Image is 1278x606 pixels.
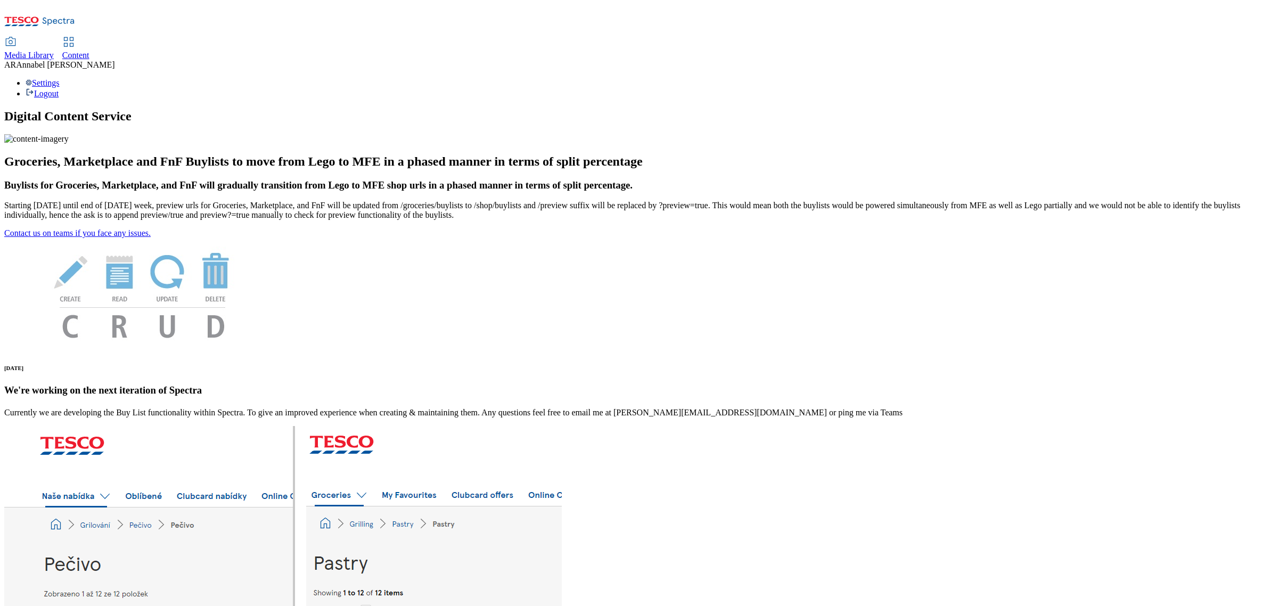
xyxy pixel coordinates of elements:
[4,60,16,69] span: AR
[4,38,54,60] a: Media Library
[4,238,281,349] img: News Image
[4,51,54,60] span: Media Library
[4,134,69,144] img: content-imagery
[4,408,1274,417] p: Currently we are developing the Buy List functionality within Spectra. To give an improved experi...
[4,228,151,238] a: Contact us on teams if you face any issues.
[4,201,1274,220] p: Starting [DATE] until end of [DATE] week, preview urls for Groceries, Marketplace, and FnF will b...
[4,154,1274,169] h2: Groceries, Marketplace and FnF Buylists to move from Lego to MFE in a phased manner in terms of s...
[4,179,1274,191] h3: Buylists for Groceries, Marketplace, and FnF will gradually transition from Lego to MFE shop urls...
[62,51,89,60] span: Content
[16,60,114,69] span: Annabel [PERSON_NAME]
[62,38,89,60] a: Content
[26,78,60,87] a: Settings
[26,89,59,98] a: Logout
[4,384,1274,396] h3: We're working on the next iteration of Spectra
[4,109,1274,124] h1: Digital Content Service
[4,365,1274,371] h6: [DATE]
